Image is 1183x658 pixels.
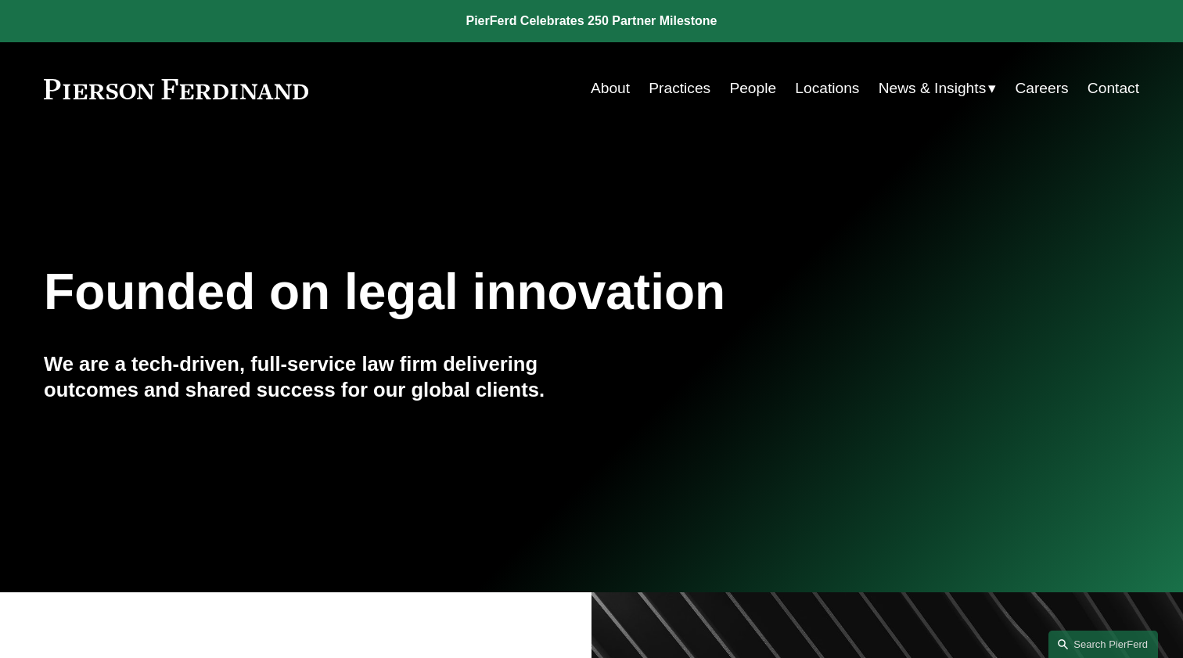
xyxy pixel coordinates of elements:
[879,74,997,103] a: folder dropdown
[879,75,987,102] span: News & Insights
[1048,631,1158,658] a: Search this site
[729,74,776,103] a: People
[591,74,630,103] a: About
[649,74,710,103] a: Practices
[44,264,957,321] h1: Founded on legal innovation
[44,351,591,402] h4: We are a tech-driven, full-service law firm delivering outcomes and shared success for our global...
[1088,74,1139,103] a: Contact
[1015,74,1068,103] a: Careers
[795,74,859,103] a: Locations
